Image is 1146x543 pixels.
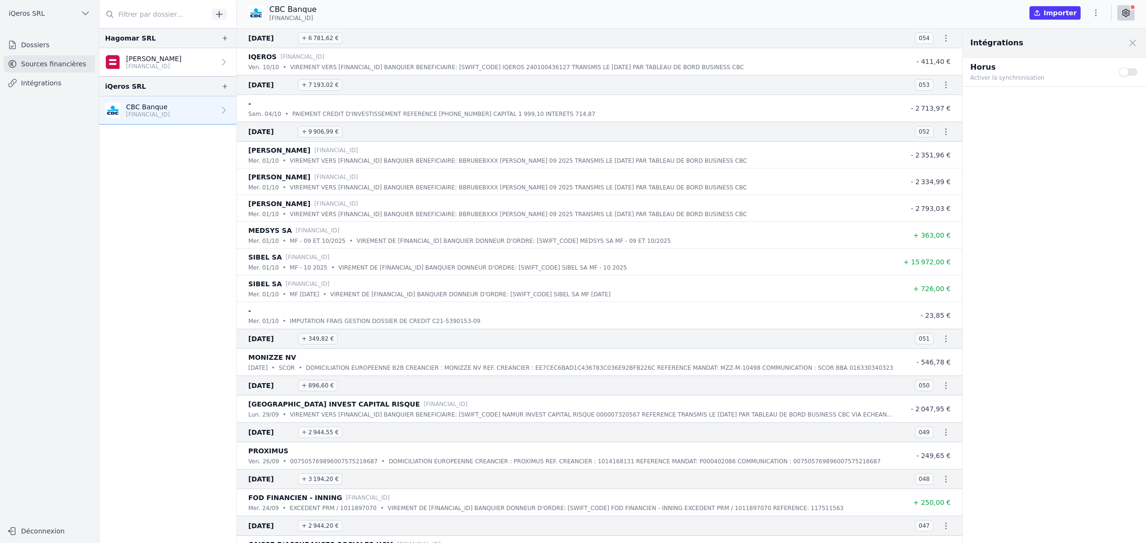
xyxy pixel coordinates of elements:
div: • [285,109,288,119]
p: [FINANCIAL_ID] [314,172,358,182]
span: [DATE] [248,32,294,44]
a: Sources financières [4,55,95,73]
span: - 23,85 € [921,312,951,319]
p: mer. 01/10 [248,263,279,272]
div: • [283,316,286,326]
p: DOMICILIATION EUROPEENNE B2B CREANCIER : MONIZZE NV REF. CREANCIER : EE7CEC6BAD1C436783C036E92BFB... [306,363,893,373]
div: • [283,183,286,192]
div: • [283,236,286,246]
p: [FINANCIAL_ID] [286,252,329,262]
p: mer. 01/10 [248,156,279,166]
span: + 363,00 € [913,231,951,239]
img: CBC_CREGBEBB.png [248,5,264,21]
span: - 2 334,99 € [911,178,951,186]
p: [PERSON_NAME] [248,198,310,209]
span: + 726,00 € [913,285,951,292]
div: • [283,457,286,466]
div: • [283,290,286,299]
p: VIREMENT VERS [FINANCIAL_ID] BANQUIER BENEFICIAIRE: [SWIFT_CODE] NAMUR INVEST CAPITAL RISQUE 0000... [290,410,893,419]
p: IQEROS [248,51,276,63]
p: Horus [970,62,1108,73]
p: VIREMENT VERS [FINANCIAL_ID] BANQUIER BENEFICIAIRE: [SWIFT_CODE] IQEROS 240100436127 TRANSMIS LE ... [290,63,744,72]
p: mer. 01/10 [248,236,279,246]
span: 049 [915,427,934,438]
span: - 546,78 € [916,358,951,366]
p: SCOR [279,363,295,373]
span: [DATE] [248,520,294,532]
p: EXCEDENT PRM / 1011897070 [290,503,377,513]
p: - [248,305,251,316]
span: 053 [915,79,934,91]
div: Hagomar SRL [105,32,156,44]
p: MF [DATE] [290,290,319,299]
button: Déconnexion [4,523,95,539]
span: [DATE] [248,126,294,137]
p: - [248,98,251,109]
p: PROXIMUS [248,445,288,457]
div: • [331,263,335,272]
span: + 2 944,55 € [298,427,342,438]
p: VIREMENT DE [FINANCIAL_ID] BANQUIER DONNEUR D'ORDRE: [SWIFT_CODE] FOD FINANCIEN - INNING EXCEDENT... [388,503,844,513]
span: + 250,00 € [913,499,951,506]
p: VIREMENT DE [FINANCIAL_ID] BANQUIER DONNEUR D'ORDRE: [SWIFT_CODE] SIBEL SA MF [DATE] [330,290,611,299]
p: [PERSON_NAME] [126,54,181,63]
p: VIREMENT VERS [FINANCIAL_ID] BANQUIER BENEFICIAIRE: BBRUBEBXXX [PERSON_NAME] 09 2025 TRANSMIS LE ... [290,183,747,192]
span: + 9 906,99 € [298,126,342,137]
p: [FINANCIAL_ID] [314,146,358,155]
div: • [350,236,353,246]
span: + 896,60 € [298,380,338,391]
span: 054 [915,32,934,44]
p: DOMICILIATION EUROPEENNE CREANCIER : PROXIMUS REF. CREANCIER : 1014168131 REFERENCE MANDAT: P0004... [389,457,881,466]
p: SIBEL SA [248,278,282,290]
span: [DATE] [248,427,294,438]
p: mer. 01/10 [248,316,279,326]
div: • [283,410,286,419]
div: • [382,457,385,466]
span: - 2 351,96 € [911,151,951,159]
a: [PERSON_NAME] [FINANCIAL_ID] [99,48,236,76]
span: iQeros SRL [9,9,45,18]
span: 052 [915,126,934,137]
p: ven. 10/10 [248,63,279,72]
span: [DATE] [248,79,294,91]
div: • [283,156,286,166]
div: • [283,263,286,272]
span: 051 [915,333,934,345]
p: Activer la synchronisation [970,73,1108,83]
p: [FINANCIAL_ID] [126,111,170,118]
span: 047 [915,520,934,532]
p: [FINANCIAL_ID] [424,399,467,409]
p: [PERSON_NAME] [248,171,310,183]
p: [FINANCIAL_ID] [286,279,329,289]
span: [DATE] [248,333,294,345]
span: - 2 793,03 € [911,205,951,212]
p: mer. 24/09 [248,503,279,513]
div: • [298,363,302,373]
p: [FINANCIAL_ID] [346,493,390,502]
p: FOD FINANCIEN - INNING [248,492,342,503]
span: - 411,40 € [916,58,951,65]
p: [FINANCIAL_ID] [296,226,340,235]
p: PAIEMENT CREDIT D'INVESTISSEMENT REFERENCE [PHONE_NUMBER] CAPITAL 1 999,10 INTERETS 714,87 [292,109,595,119]
p: [FINANCIAL_ID] [314,199,358,209]
p: mer. 01/10 [248,209,279,219]
img: CBC_CREGBEBB.png [105,103,120,118]
span: [DATE] [248,473,294,485]
div: • [283,503,286,513]
p: MF - 10 2025 [290,263,328,272]
span: 048 [915,473,934,485]
a: Intégrations [4,74,95,92]
p: IMPUTATION FRAIS GESTION DOSSIER DE CREDIT C21-5390153-09 [290,316,480,326]
span: + 6 781,62 € [298,32,342,44]
p: sam. 04/10 [248,109,281,119]
p: [FINANCIAL_ID] [280,52,324,62]
span: - 2 713,97 € [911,104,951,112]
p: MONIZZE NV [248,352,296,363]
p: CBC Banque [269,4,317,15]
p: mer. 01/10 [248,290,279,299]
span: + 3 194,20 € [298,473,342,485]
span: + 15 972,00 € [903,258,951,266]
p: lun. 29/09 [248,410,279,419]
p: [FINANCIAL_ID] [126,63,181,70]
img: belfius-1.png [105,54,120,70]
